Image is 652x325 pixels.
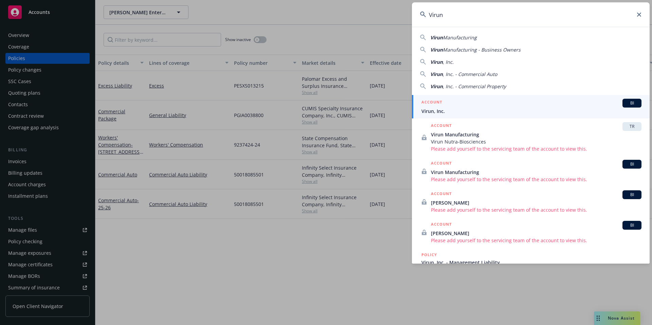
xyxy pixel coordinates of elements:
span: BI [625,222,639,228]
span: Please add yourself to the servicing team of the account to view this. [431,176,641,183]
span: [PERSON_NAME] [431,199,641,206]
input: Search... [412,2,650,27]
span: Virun, Inc. [421,108,641,115]
span: [PERSON_NAME] [431,230,641,237]
span: Please add yourself to the servicing team of the account to view this. [431,237,641,244]
span: Virun, Inc. - Management Liability [421,259,641,266]
span: , Inc. - Commercial Property [443,83,506,90]
span: TR [625,123,639,130]
span: BI [625,192,639,198]
h5: ACCOUNT [421,99,442,107]
span: Please add yourself to the servicing team of the account to view this. [431,145,641,152]
span: Virun Nutra-Biosciences [431,138,641,145]
a: ACCOUNTTRVirun ManufacturingVirun Nutra-BiosciencesPlease add yourself to the servicing team of t... [412,118,650,156]
a: ACCOUNTBI[PERSON_NAME]Please add yourself to the servicing team of the account to view this. [412,187,650,217]
span: Virun Manufacturing [431,131,641,138]
span: Virun [430,71,443,77]
span: Please add yourself to the servicing team of the account to view this. [431,206,641,213]
span: BI [625,100,639,106]
span: Virun [430,46,443,53]
a: ACCOUNTBIVirun, Inc. [412,95,650,118]
h5: ACCOUNT [431,160,452,168]
a: ACCOUNTBI[PERSON_NAME]Please add yourself to the servicing team of the account to view this. [412,217,650,248]
span: Virun [430,83,443,90]
h5: ACCOUNT [431,190,452,198]
h5: ACCOUNT [431,221,452,229]
span: , Inc. - Commercial Auto [443,71,497,77]
a: POLICYVirun, Inc. - Management Liability [412,248,650,277]
span: Virun [430,34,443,41]
span: Virun Manufacturing [431,169,641,176]
h5: POLICY [421,251,437,258]
span: , Inc. [443,59,454,65]
a: ACCOUNTBIVirun ManufacturingPlease add yourself to the servicing team of the account to view this. [412,156,650,187]
h5: ACCOUNT [431,122,452,130]
span: Virun [430,59,443,65]
span: BI [625,161,639,167]
span: Manufacturing - Business Owners [443,46,521,53]
span: Manufacturing [443,34,477,41]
